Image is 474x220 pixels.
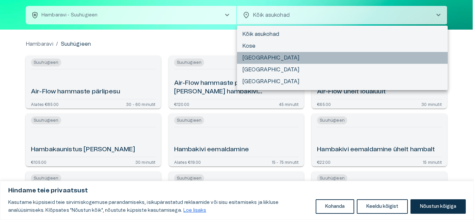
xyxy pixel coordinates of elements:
li: Kõik asukohad [237,28,448,40]
p: Kasutame küpsiseid teie sirvimiskogemuse parandamiseks, isikupärastatud reklaamide või sisu esita... [8,199,311,214]
a: Loe lisaks [183,208,207,213]
li: [GEOGRAPHIC_DATA] [237,64,448,76]
li: [GEOGRAPHIC_DATA] [237,52,448,64]
button: Kohanda [316,199,354,214]
li: Kose [237,40,448,52]
p: Hindame teie privaatsust [8,187,466,195]
li: [GEOGRAPHIC_DATA] [237,76,448,87]
span: Help [34,5,43,11]
button: Nõustun kõigiga [410,199,466,214]
button: Keeldu kõigist [357,199,408,214]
